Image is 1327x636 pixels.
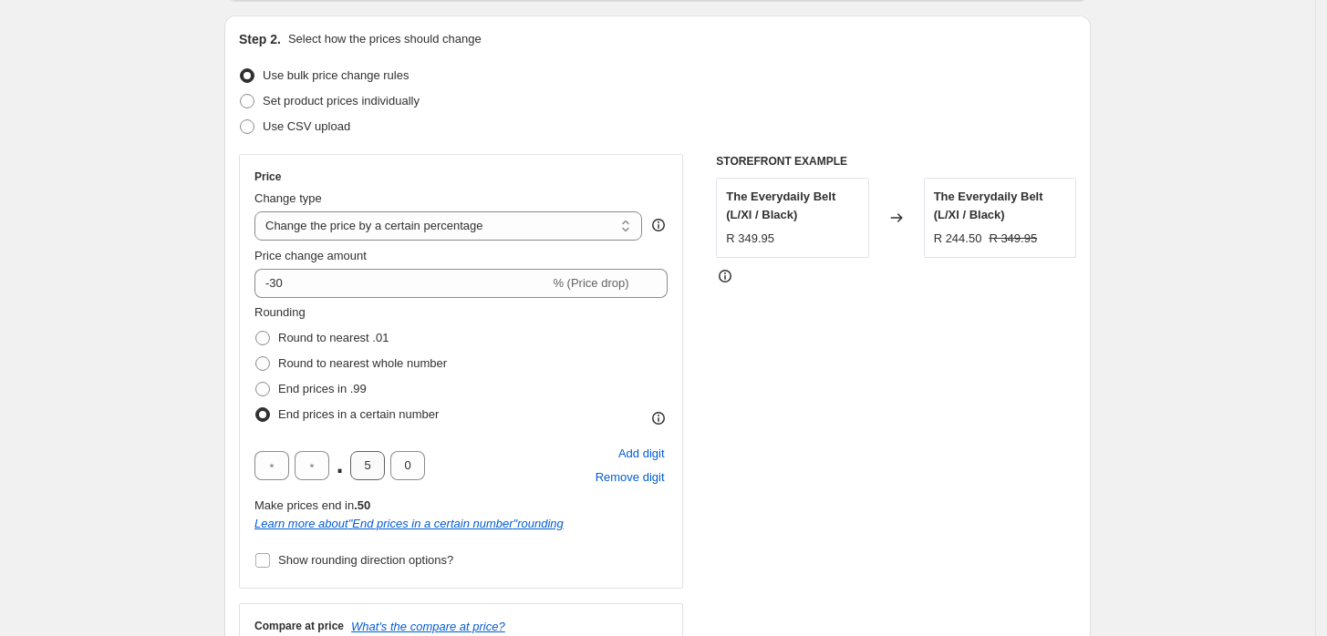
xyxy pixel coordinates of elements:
[616,442,668,466] button: Add placeholder
[278,356,447,370] span: Round to nearest whole number
[254,305,306,319] span: Rounding
[254,517,564,530] a: Learn more about"End prices in a certain number"rounding
[350,451,385,480] input: ﹡
[278,331,389,344] span: Round to nearest .01
[351,620,505,633] button: What's the compare at price?
[288,30,482,48] p: Select how the prices should change
[390,451,425,480] input: ﹡
[254,169,281,184] h3: Price
[254,191,322,205] span: Change type
[618,445,665,463] span: Add digit
[934,230,982,248] div: R 244.50
[593,466,668,489] button: Remove placeholder
[716,154,1076,169] h6: STOREFRONT EXAMPLE
[254,498,370,512] span: Make prices end in
[335,451,345,480] span: .
[354,498,370,512] b: .50
[649,216,668,234] div: help
[596,468,665,487] span: Remove digit
[989,230,1037,248] strike: R 349.95
[239,30,281,48] h2: Step 2.
[254,619,344,633] h3: Compare at price
[254,269,549,298] input: -15
[726,230,774,248] div: R 349.95
[254,249,367,262] span: Price change amount
[263,119,350,133] span: Use CSV upload
[553,276,628,290] span: % (Price drop)
[278,382,367,395] span: End prices in .99
[934,190,1043,221] span: The Everydaily Belt (L/Xl / Black)
[254,451,289,480] input: ﹡
[278,407,439,421] span: End prices in a certain number
[278,553,453,567] span: Show rounding direction options?
[254,517,564,530] i: Learn more about " End prices in a certain number " rounding
[263,94,420,108] span: Set product prices individually
[726,190,835,221] span: The Everydaily Belt (L/Xl / Black)
[295,451,329,480] input: ﹡
[263,68,409,82] span: Use bulk price change rules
